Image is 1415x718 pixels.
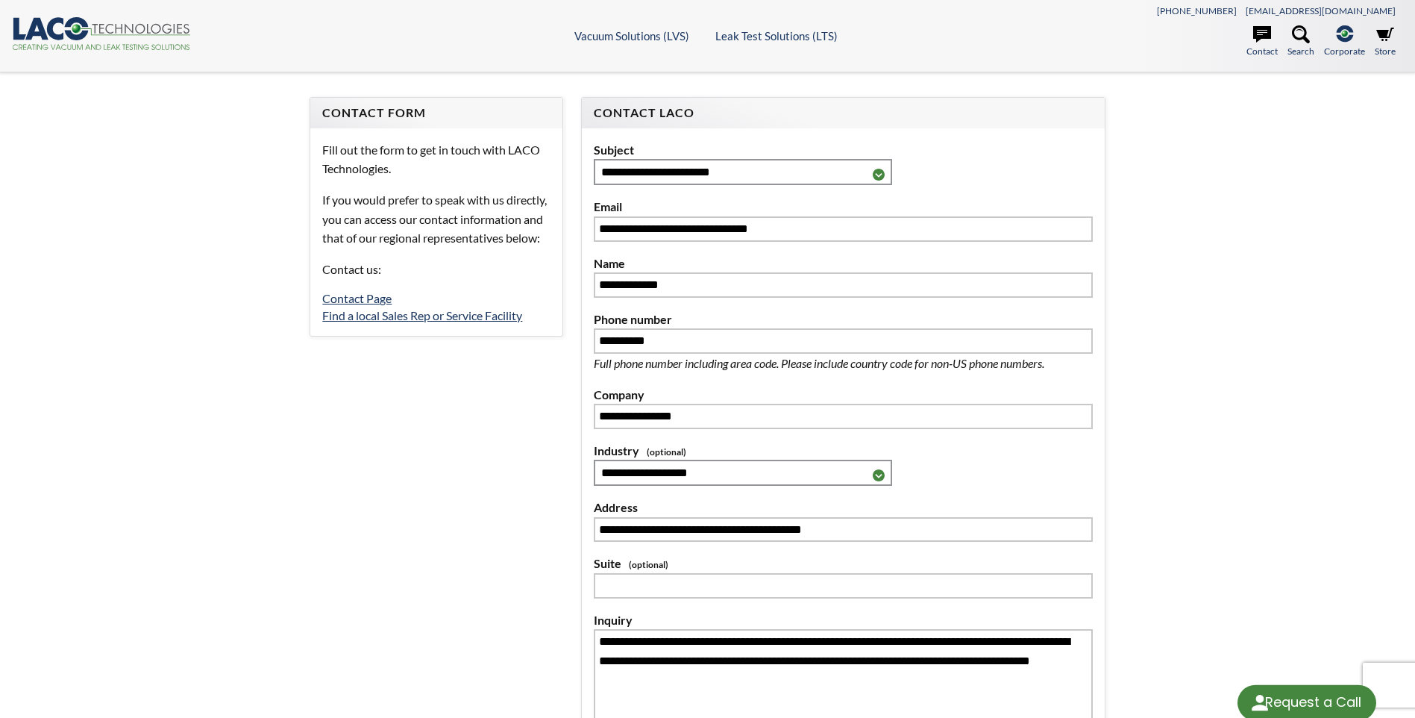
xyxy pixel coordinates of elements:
[1248,691,1272,715] img: round button
[594,498,1093,517] label: Address
[594,554,1093,573] label: Suite
[322,291,392,305] a: Contact Page
[594,254,1093,273] label: Name
[1324,44,1365,58] span: Corporate
[1246,5,1396,16] a: [EMAIL_ADDRESS][DOMAIN_NAME]
[594,611,1093,630] label: Inquiry
[1375,25,1396,58] a: Store
[322,190,550,248] p: If you would prefer to speak with us directly, you can access our contact information and that of...
[1157,5,1237,16] a: [PHONE_NUMBER]
[322,140,550,178] p: Fill out the form to get in touch with LACO Technologies.
[594,197,1093,216] label: Email
[594,105,1093,121] h4: Contact LACO
[594,441,1093,461] label: Industry
[594,140,1093,160] label: Subject
[715,29,838,43] a: Leak Test Solutions (LTS)
[594,385,1093,405] label: Company
[574,29,689,43] a: Vacuum Solutions (LVS)
[1246,25,1278,58] a: Contact
[322,260,550,279] p: Contact us:
[322,105,550,121] h4: Contact Form
[594,310,1093,329] label: Phone number
[594,354,1093,373] p: Full phone number including area code. Please include country code for non-US phone numbers.
[322,308,522,322] a: Find a local Sales Rep or Service Facility
[1287,25,1314,58] a: Search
